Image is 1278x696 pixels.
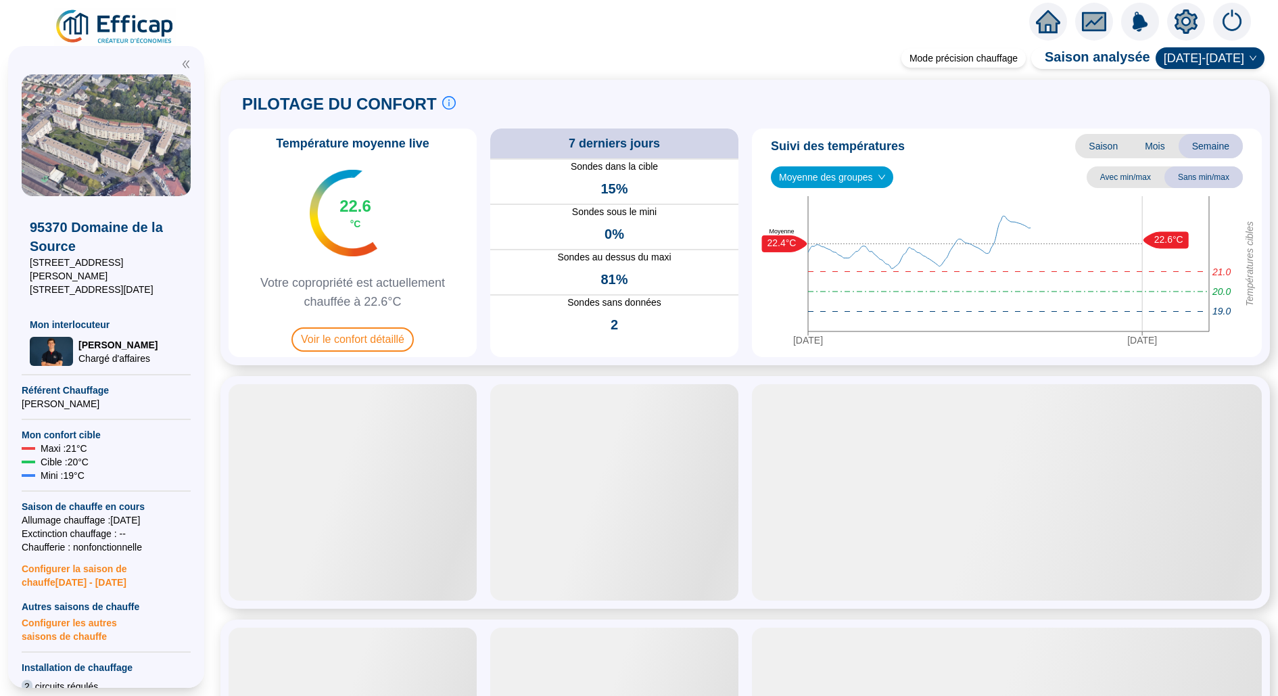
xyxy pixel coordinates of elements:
span: 7 derniers jours [569,134,660,153]
img: efficap energie logo [54,8,176,46]
span: Saison de chauffe en cours [22,500,191,513]
span: down [878,173,886,181]
img: alerts [1121,3,1159,41]
span: info-circle [442,96,456,110]
span: 2024-2025 [1164,48,1256,68]
span: Configurer la saison de chauffe [DATE] - [DATE] [22,554,191,589]
tspan: [DATE] [793,335,823,346]
span: Sondes sans données [490,296,738,310]
span: Mini : 19 °C [41,469,85,482]
span: Saison analysée [1031,47,1150,69]
span: Suivi des températures [771,137,905,156]
span: Chargé d'affaires [78,352,158,365]
span: 2 [611,315,618,334]
tspan: 19.0 [1212,306,1231,317]
span: [STREET_ADDRESS][DATE] [30,283,183,296]
span: Voir le confort détaillé [291,327,414,352]
span: circuits régulés [35,680,98,693]
span: double-left [181,60,191,69]
span: Configurer les autres saisons de chauffe [22,613,191,643]
span: Installation de chauffage [22,661,191,674]
span: °C [350,217,361,231]
span: Allumage chauffage : [DATE] [22,513,191,527]
tspan: Températures cibles [1244,222,1255,307]
span: Moyenne des groupes [779,167,885,187]
span: 81% [600,270,628,289]
span: 2 [22,680,32,693]
text: 22.4°C [767,238,797,249]
span: Mon interlocuteur [30,318,183,331]
span: Maxi : 21 °C [41,442,87,455]
span: home [1036,9,1060,34]
span: 95370 Domaine de la Source [30,218,183,256]
span: Sans min/max [1164,166,1243,188]
span: Sondes au dessus du maxi [490,250,738,264]
span: Votre copropriété est actuellement chauffée à 22.6°C [234,273,471,311]
span: Mois [1131,134,1179,158]
span: 15% [600,179,628,198]
text: 22.6°C [1154,234,1183,245]
span: Mon confort cible [22,428,191,442]
img: alerts [1213,3,1251,41]
span: Température moyenne live [268,134,437,153]
img: indicateur températures [310,170,378,256]
span: setting [1174,9,1198,34]
span: Chaufferie : non fonctionnelle [22,540,191,554]
span: [PERSON_NAME] [22,397,191,411]
span: Autres saisons de chauffe [22,600,191,613]
tspan: 21.0 [1212,266,1231,277]
span: [STREET_ADDRESS][PERSON_NAME] [30,256,183,283]
span: 0% [605,225,624,243]
tspan: [DATE] [1127,335,1157,346]
span: Exctinction chauffage : -- [22,527,191,540]
span: Sondes sous le mini [490,205,738,219]
text: Moyenne [769,229,794,235]
span: Semaine [1179,134,1243,158]
span: Référent Chauffage [22,384,191,397]
span: 22.6 [339,195,371,217]
span: [PERSON_NAME] [78,338,158,352]
span: PILOTAGE DU CONFORT [242,93,437,115]
span: Cible : 20 °C [41,455,89,469]
span: Sondes dans la cible [490,160,738,174]
img: Chargé d'affaires [30,337,73,366]
span: Avec min/max [1087,166,1164,188]
span: Saison [1075,134,1131,158]
tspan: 20.0 [1212,286,1231,297]
span: down [1249,54,1257,62]
div: Mode précision chauffage [901,49,1026,68]
span: fund [1082,9,1106,34]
